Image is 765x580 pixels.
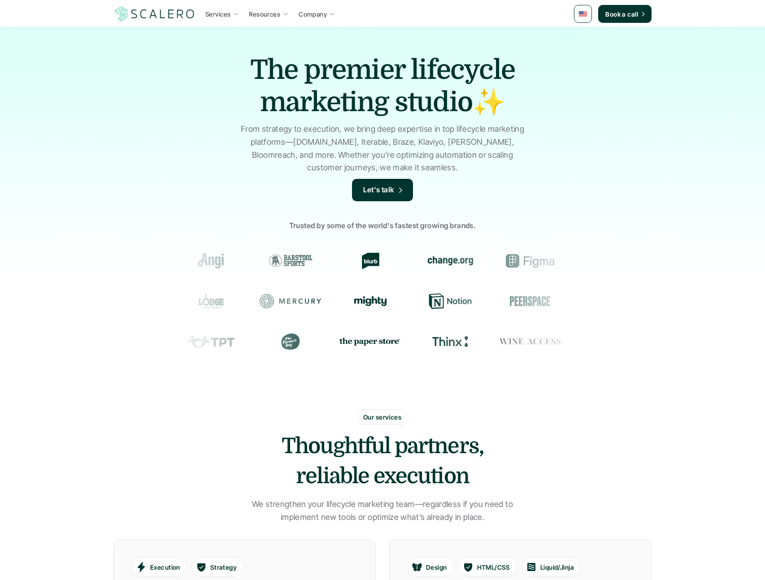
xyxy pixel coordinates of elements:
p: Services [205,9,230,19]
p: HTML/CSS [477,562,510,571]
p: From strategy to execution, we bring deep expertise in top lifecycle marketing platforms—[DOMAIN_... [237,123,528,174]
a: Scalero company logotype [113,6,196,22]
p: Design [426,562,447,571]
p: Book a call [605,9,638,19]
a: Let's talk [352,179,413,201]
p: Let's talk [363,184,395,196]
p: Our services [363,412,401,422]
img: Scalero company logotype [113,5,196,22]
p: Liquid/Jinja [540,562,574,571]
h2: Thoughtful partners, reliable execution [248,431,517,491]
p: Strategy [210,562,237,571]
a: Book a call [598,5,652,23]
p: We strengthen your lifecycle marketing team—regardless if you need to implement new tools or opti... [237,498,528,524]
h1: The premier lifecycle marketing studio✨ [226,54,539,118]
p: Resources [249,9,280,19]
p: Company [299,9,327,19]
p: Execution [150,562,180,571]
